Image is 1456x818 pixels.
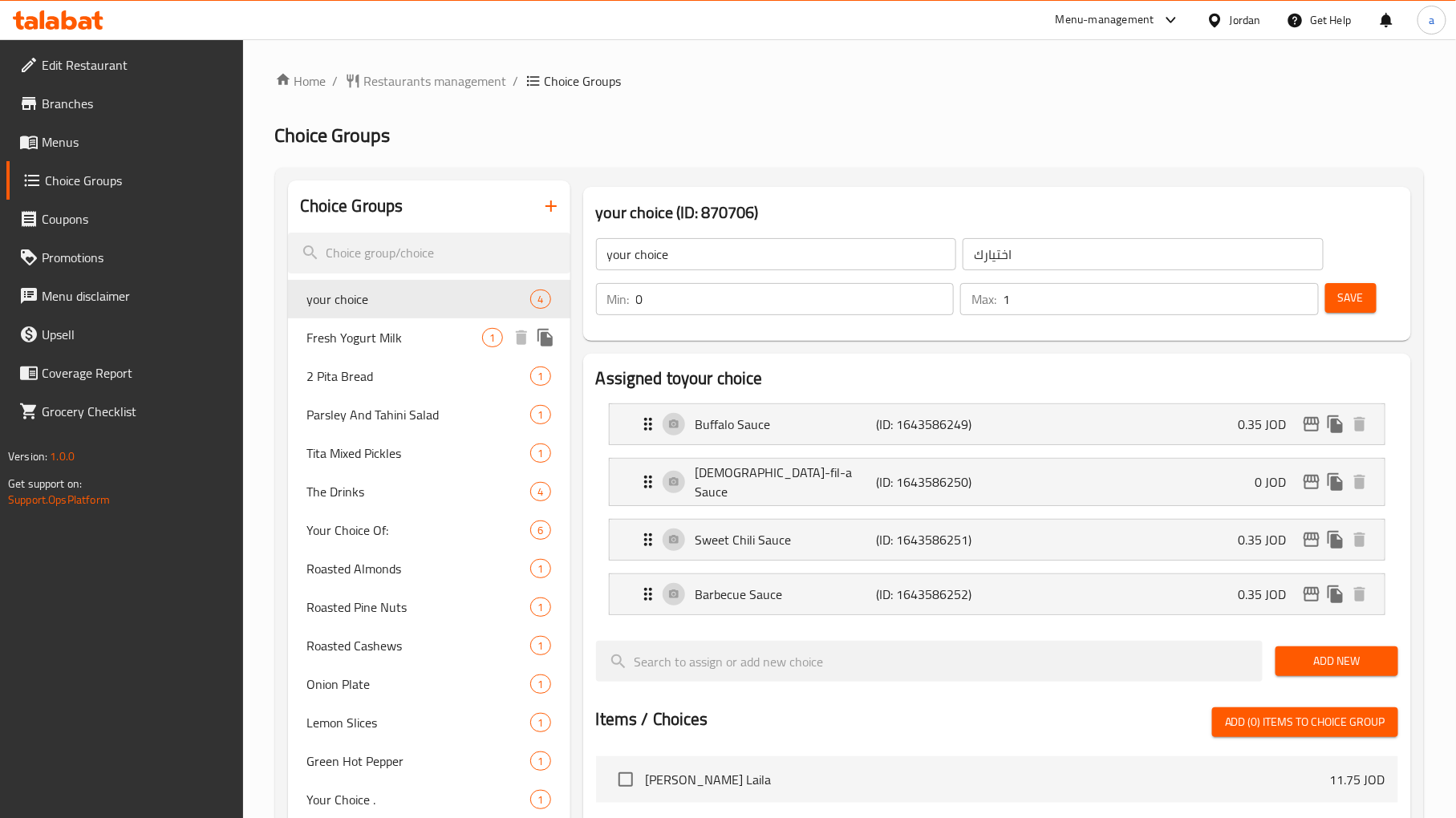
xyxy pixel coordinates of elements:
[610,574,1385,614] div: Expand
[6,238,243,277] a: Promotions
[275,71,1424,91] nav: breadcrumb
[876,415,996,434] p: (ID: 1643586249)
[307,674,531,694] span: Onion Plate
[307,790,531,809] span: Your Choice .
[288,280,570,318] div: your choice4
[6,46,243,84] a: Edit Restaurant
[1348,470,1372,494] button: delete
[1324,470,1348,494] button: duplicate
[6,84,243,123] a: Branches
[696,530,876,549] p: Sweet Chili Sauce
[6,123,243,161] a: Menus
[531,677,550,692] span: 1
[596,397,1398,452] li: Expand
[1330,770,1385,789] p: 11.75 JOD
[1300,582,1324,606] button: edit
[1239,530,1300,549] p: 0.35 JOD
[307,482,531,501] span: The Drinks
[1212,707,1398,737] button: Add (0) items to choice group
[531,754,550,769] span: 1
[288,511,570,549] div: Your Choice Of:6
[288,665,570,703] div: Onion Plate1
[531,715,550,731] span: 1
[596,707,708,731] h2: Items / Choices
[696,585,876,604] p: Barbecue Sauce
[50,446,75,467] span: 1.0.0
[1324,528,1348,552] button: duplicate
[1276,646,1398,676] button: Add New
[1348,412,1372,436] button: delete
[6,200,243,238] a: Coupons
[696,463,876,501] p: [DEMOGRAPHIC_DATA]-fil-a Sauce
[531,523,550,538] span: 6
[345,71,507,91] a: Restaurants management
[530,674,550,694] div: Choices
[288,233,570,273] input: search
[301,194,404,218] h2: Choice Groups
[531,561,550,577] span: 1
[531,600,550,615] span: 1
[333,71,339,91] li: /
[6,315,243,354] a: Upsell
[530,290,550,309] div: Choices
[6,392,243,431] a: Grocery Checklist
[288,703,570,742] div: Lemon Slices1
[8,446,47,467] span: Version:
[531,369,550,384] span: 1
[307,290,531,309] span: your choice
[288,742,570,780] div: Green Hot Pepper1
[288,549,570,588] div: Roasted Almonds1
[307,713,531,732] span: Lemon Slices
[530,559,550,578] div: Choices
[6,354,243,392] a: Coverage Report
[1300,470,1324,494] button: edit
[1348,582,1372,606] button: delete
[1324,412,1348,436] button: duplicate
[42,248,230,267] span: Promotions
[6,277,243,315] a: Menu disclaimer
[307,520,531,540] span: Your Choice Of:
[530,713,550,732] div: Choices
[530,482,550,501] div: Choices
[307,405,531,424] span: Parsley And Tahini Salad
[1325,283,1377,313] button: Save
[275,71,326,91] a: Home
[533,326,558,350] button: duplicate
[531,446,550,461] span: 1
[288,626,570,665] div: Roasted Cashews1
[1300,528,1324,552] button: edit
[545,71,622,91] span: Choice Groups
[288,395,570,434] div: Parsley And Tahini Salad1
[531,407,550,423] span: 1
[307,636,531,655] span: Roasted Cashews
[483,330,501,346] span: 1
[42,325,230,344] span: Upsell
[876,472,996,492] p: (ID: 1643586250)
[1225,712,1385,732] span: Add (0) items to choice group
[1230,11,1261,29] div: Jordan
[530,443,550,463] div: Choices
[596,452,1398,512] li: Expand
[530,751,550,771] div: Choices
[307,559,531,578] span: Roasted Almonds
[1324,582,1348,606] button: duplicate
[876,530,996,549] p: (ID: 1643586251)
[596,366,1398,391] h2: Assigned to your choice
[1348,528,1372,552] button: delete
[646,770,1330,789] span: [PERSON_NAME] Laila
[42,402,230,421] span: Grocery Checklist
[42,286,230,306] span: Menu disclaimer
[288,472,570,511] div: The Drinks4
[8,473,82,494] span: Get support on:
[1300,412,1324,436] button: edit
[531,484,550,500] span: 4
[610,520,1385,560] div: Expand
[596,567,1398,622] li: Expand
[696,415,876,434] p: Buffalo Sauce
[610,459,1385,505] div: Expand
[530,405,550,424] div: Choices
[610,404,1385,444] div: Expand
[1338,288,1364,308] span: Save
[530,520,550,540] div: Choices
[42,209,230,229] span: Coupons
